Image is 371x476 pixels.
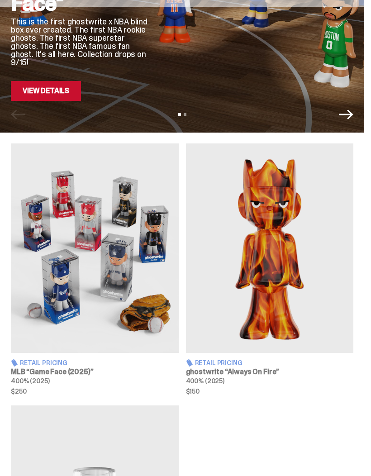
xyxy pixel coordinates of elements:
[11,368,179,376] h3: MLB “Game Face (2025)”
[339,107,353,122] button: Next
[184,113,186,116] button: View slide 2
[11,388,179,395] span: $250
[195,360,243,366] span: Retail Pricing
[186,143,354,353] img: Always On Fire
[186,388,354,395] span: $150
[11,143,179,353] img: Game Face (2025)
[186,143,354,395] a: Always On Fire Retail Pricing
[11,81,81,101] a: View Details
[178,113,181,116] button: View slide 1
[11,18,147,67] p: This is the first ghostwrite x NBA blind box ever created. The first NBA rookie ghosts. The first...
[11,377,49,385] span: 400% (2025)
[186,368,354,376] h3: ghostwrite “Always On Fire”
[20,360,67,366] span: Retail Pricing
[11,143,179,395] a: Game Face (2025) Retail Pricing
[186,377,224,385] span: 400% (2025)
